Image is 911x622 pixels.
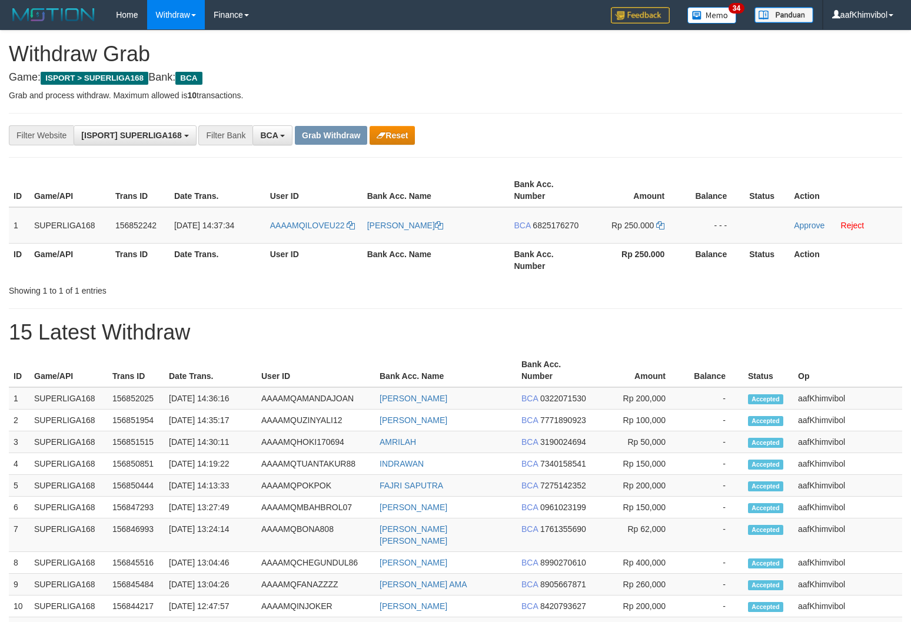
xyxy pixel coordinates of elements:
span: Copy 8905667871 to clipboard [540,580,586,589]
th: Trans ID [111,174,169,207]
td: - [683,387,743,410]
img: MOTION_logo.png [9,6,98,24]
span: BCA [521,415,538,425]
td: AAAAMQPOKPOK [257,475,375,497]
th: Bank Acc. Name [363,174,510,207]
td: - - - [682,207,744,244]
span: Accepted [748,602,783,612]
td: SUPERLIGA168 [29,596,108,617]
td: 2 [9,410,29,431]
span: [DATE] 14:37:34 [174,221,234,230]
a: AMRILAH [380,437,416,447]
td: [DATE] 13:27:49 [164,497,257,518]
td: AAAAMQAMANDAJOAN [257,387,375,410]
td: 156845516 [108,552,164,574]
span: Copy 7771890923 to clipboard [540,415,586,425]
td: - [683,475,743,497]
td: 1 [9,387,29,410]
td: Rp 260,000 [593,574,683,596]
span: Copy 3190024694 to clipboard [540,437,586,447]
td: SUPERLIGA168 [29,431,108,453]
h1: Withdraw Grab [9,42,902,66]
td: 8 [9,552,29,574]
td: [DATE] 12:47:57 [164,596,257,617]
th: Trans ID [108,354,164,387]
a: [PERSON_NAME] AMA [380,580,467,589]
th: User ID [265,243,363,277]
td: aafKhimvibol [793,410,902,431]
span: Accepted [748,558,783,568]
td: aafKhimvibol [793,475,902,497]
a: Approve [794,221,824,230]
th: Game/API [29,354,108,387]
td: SUPERLIGA168 [29,207,111,244]
span: Accepted [748,580,783,590]
td: SUPERLIGA168 [29,453,108,475]
td: Rp 100,000 [593,410,683,431]
th: Amount [588,174,682,207]
th: Bank Acc. Name [375,354,517,387]
td: AAAAMQBONA808 [257,518,375,552]
td: AAAAMQTUANTAKUR88 [257,453,375,475]
strong: 10 [187,91,197,100]
td: 156850444 [108,475,164,497]
td: SUPERLIGA168 [29,387,108,410]
td: Rp 200,000 [593,475,683,497]
td: - [683,552,743,574]
a: [PERSON_NAME] [380,503,447,512]
td: AAAAMQMBAHBROL07 [257,497,375,518]
td: [DATE] 13:04:46 [164,552,257,574]
td: Rp 150,000 [593,497,683,518]
th: Action [789,174,902,207]
td: SUPERLIGA168 [29,518,108,552]
h4: Game: Bank: [9,72,902,84]
th: Amount [593,354,683,387]
a: Copy 250000 to clipboard [656,221,664,230]
td: 9 [9,574,29,596]
td: Rp 62,000 [593,518,683,552]
td: aafKhimvibol [793,596,902,617]
td: - [683,453,743,475]
th: Status [743,354,793,387]
th: Op [793,354,902,387]
span: BCA [521,601,538,611]
a: [PERSON_NAME] [PERSON_NAME] [380,524,447,546]
span: BCA [175,72,202,85]
td: aafKhimvibol [793,387,902,410]
th: ID [9,243,29,277]
th: Game/API [29,174,111,207]
td: [DATE] 14:19:22 [164,453,257,475]
td: [DATE] 14:35:17 [164,410,257,431]
a: FAJRI SAPUTRA [380,481,443,490]
td: AAAAMQHOKI170694 [257,431,375,453]
td: aafKhimvibol [793,552,902,574]
td: [DATE] 13:04:26 [164,574,257,596]
td: [DATE] 14:36:16 [164,387,257,410]
td: 5 [9,475,29,497]
span: BCA [521,558,538,567]
th: Action [789,243,902,277]
td: 7 [9,518,29,552]
th: User ID [257,354,375,387]
th: Balance [682,243,744,277]
th: Date Trans. [169,174,265,207]
th: Bank Acc. Number [517,354,593,387]
td: 1 [9,207,29,244]
th: Game/API [29,243,111,277]
th: Status [744,174,789,207]
span: Accepted [748,481,783,491]
td: Rp 150,000 [593,453,683,475]
span: Copy 6825176270 to clipboard [533,221,578,230]
td: SUPERLIGA168 [29,552,108,574]
span: Accepted [748,460,783,470]
div: Showing 1 to 1 of 1 entries [9,280,371,297]
th: Trans ID [111,243,169,277]
span: BCA [514,221,530,230]
th: ID [9,174,29,207]
td: - [683,497,743,518]
td: Rp 50,000 [593,431,683,453]
a: [PERSON_NAME] [380,601,447,611]
span: AAAAMQILOVEU22 [270,221,345,230]
td: 156845484 [108,574,164,596]
a: [PERSON_NAME] [367,221,443,230]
